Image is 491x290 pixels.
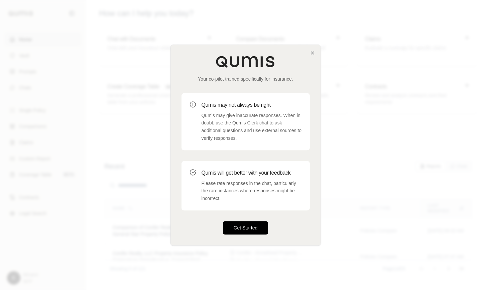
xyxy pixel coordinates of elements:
[202,101,302,109] h3: Qumis may not always be right
[223,221,268,234] button: Get Started
[202,112,302,142] p: Qumis may give inaccurate responses. When in doubt, use the Qumis Clerk chat to ask additional qu...
[181,76,310,82] p: Your co-pilot trained specifically for insurance.
[202,169,302,177] h3: Qumis will get better with your feedback
[216,56,276,68] img: Qumis Logo
[202,180,302,202] p: Please rate responses in the chat, particularly the rare instances where responses might be incor...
